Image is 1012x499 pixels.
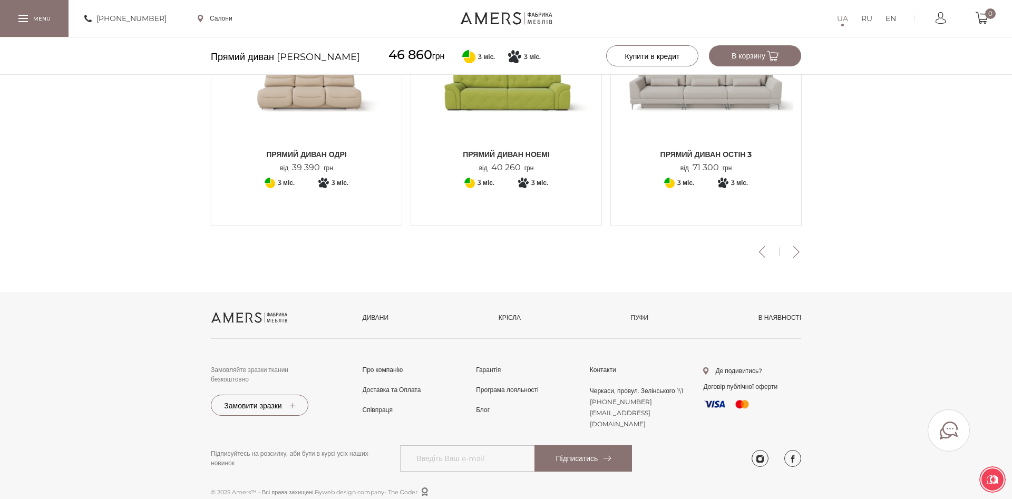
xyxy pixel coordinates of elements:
button: Підписатись [534,445,632,472]
button: Next [787,246,805,258]
span: Прямий диван НОЕМІ [419,149,593,160]
a: Прямий диван ОДРІ Прямий диван ОДРІ Прямий диван ОДРІ від39 390грн [219,28,394,173]
a: facebook [784,450,801,467]
span: грн [388,45,445,66]
svg: Покупка частинами від Монобанку [508,50,521,63]
span: Купити в кредит [625,52,679,61]
a: UA [837,12,848,25]
span: 39 390 [288,162,324,172]
a: [PHONE_NUMBER] [84,12,167,25]
span: Підписатись [556,454,611,463]
a: Програма лояльності [476,385,539,395]
a: Прямий диван НОЕМІ Прямий диван НОЕМІ Прямий диван НОЕМІ від40 260грн [419,28,593,173]
input: Введіть Ваш e-mail [400,445,632,472]
a: в наявності [758,313,801,322]
a: Блог [476,405,490,415]
p: від грн [479,163,534,173]
span: 46 860 [388,47,432,62]
span: Прямий диван ОСТІН 3 [619,149,793,160]
p: Замовляйте зразки тканин безкоштовно [211,365,309,384]
a: Співпраця [363,405,393,415]
span: Прямий диван [PERSON_NAME] [211,47,360,66]
span: 40 260 [488,162,524,172]
span: Прямий диван ОДРІ [219,149,394,160]
a: Гарантія [476,365,501,375]
a: Контакти [590,365,616,375]
a: Салони [198,14,232,23]
a: Про компанію [363,365,403,375]
button: Замовити зразки [211,395,308,416]
p: від грн [680,163,732,173]
a: Доставка та Оплата [363,385,421,395]
button: Previous [753,246,771,258]
button: В корзину [709,45,801,66]
a: Договір публічної оферти [703,383,777,390]
svg: Оплата частинами від ПриватБанку [462,50,475,63]
a: Дивани [363,313,389,322]
a: Де подивитись? [703,366,762,376]
p: © 2025 Amers™ - Всі права захищені. [211,487,801,497]
a: Крісла [499,313,521,322]
span: By - The Сoder [315,487,428,497]
a: Черкаси, провул. Зелінського 1\1 [590,387,683,395]
a: [PHONE_NUMBER] [590,398,652,406]
a: [EMAIL_ADDRESS][DOMAIN_NAME] [590,409,650,428]
a: RU [861,12,872,25]
span: 3 міс. [524,52,541,62]
a: web design company [322,488,384,496]
a: EN [885,12,896,25]
a: instagram [752,450,768,467]
button: Купити в кредит [606,45,698,66]
a: New Прямий диван ОСТІН 3 Прямий диван ОСТІН 3 Прямий диван ОСТІН 3 від71 300грн [619,28,793,173]
p: Підписуйтесь на розсилку, аби бути в курсі усіх наших новинок [211,449,384,468]
span: 71 300 [689,162,723,172]
span: Замовити зразки [224,401,295,410]
p: від грн [280,163,333,173]
span: 0 [985,8,996,19]
a: Пуфи [631,313,649,322]
span: 3 міс. [478,52,495,62]
span: В корзину [732,51,779,61]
